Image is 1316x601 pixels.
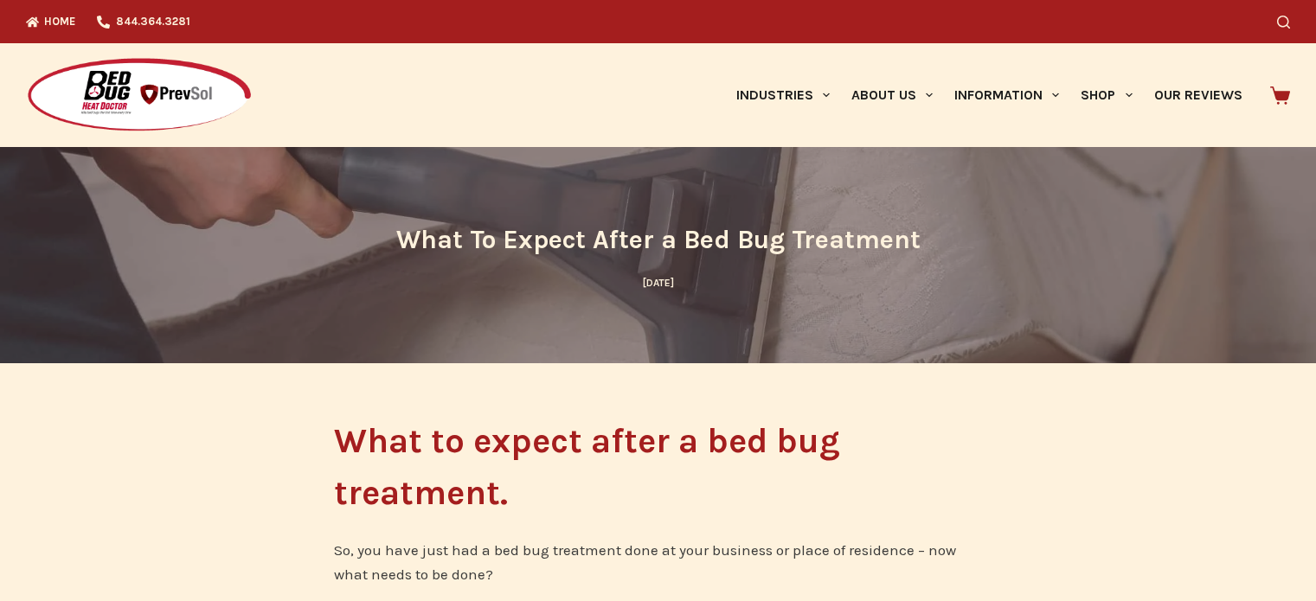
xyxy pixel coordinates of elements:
[1070,43,1143,147] a: Shop
[840,43,943,147] a: About Us
[643,277,674,289] time: [DATE]
[1143,43,1253,147] a: Our Reviews
[26,57,253,134] img: Prevsol/Bed Bug Heat Doctor
[944,43,1070,147] a: Information
[1277,16,1290,29] button: Search
[334,538,983,586] p: So, you have just had a bed bug treatment done at your business or place of residence – now what ...
[725,43,840,147] a: Industries
[725,43,1253,147] nav: Primary
[334,221,983,259] h1: What To Expect After a Bed Bug Treatment
[334,415,983,519] h1: What to expect after a bed bug treatment.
